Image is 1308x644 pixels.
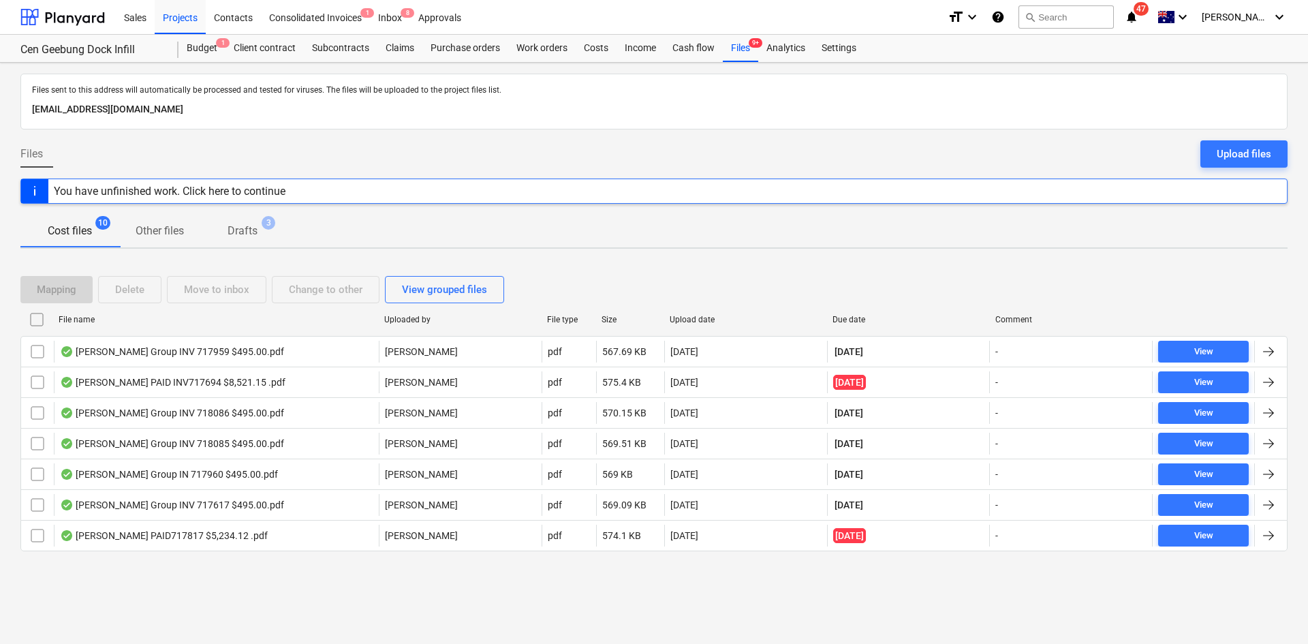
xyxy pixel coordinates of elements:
a: Settings [813,35,865,62]
div: [PERSON_NAME] Group INV 717959 $495.00.pdf [60,346,284,357]
div: 574.1 KB [602,530,641,541]
button: View [1158,433,1249,455]
div: pdf [548,408,562,418]
button: View [1158,525,1249,547]
div: - [995,408,998,418]
p: Cost files [48,223,92,239]
div: Uploaded by [384,315,536,324]
button: View grouped files [385,276,504,303]
div: pdf [548,469,562,480]
i: keyboard_arrow_down [1271,9,1288,25]
button: View [1158,494,1249,516]
p: [PERSON_NAME] [385,467,458,481]
i: notifications [1125,9,1138,25]
i: format_size [948,9,964,25]
div: [PERSON_NAME] Group INV 718086 $495.00.pdf [60,408,284,418]
div: 567.69 KB [602,346,647,357]
div: View [1194,467,1213,482]
span: 8 [401,8,414,18]
span: [DATE] [833,467,865,481]
a: Income [617,35,664,62]
button: View [1158,341,1249,363]
span: [DATE] [833,406,865,420]
div: 570.15 KB [602,408,647,418]
div: Chat Widget [1240,579,1308,644]
a: Claims [377,35,422,62]
span: 1 [360,8,374,18]
span: Files [20,146,43,162]
div: [PERSON_NAME] Group INV 717617 $495.00.pdf [60,500,284,510]
p: Files sent to this address will automatically be processed and tested for viruses. The files will... [32,85,1276,96]
p: [PERSON_NAME] [385,498,458,512]
div: pdf [548,500,562,510]
div: File type [547,315,591,324]
div: Upload date [670,315,822,324]
div: [DATE] [670,346,698,357]
button: View [1158,371,1249,393]
div: OCR finished [60,377,74,388]
span: 10 [95,216,110,230]
p: [PERSON_NAME] [385,406,458,420]
div: [DATE] [670,377,698,388]
a: Costs [576,35,617,62]
a: Analytics [758,35,813,62]
p: [PERSON_NAME] [385,345,458,358]
span: 9+ [749,38,762,48]
span: [DATE] [833,345,865,358]
button: View [1158,402,1249,424]
span: [DATE] [833,498,865,512]
div: pdf [548,438,562,449]
div: View grouped files [402,281,487,298]
div: [DATE] [670,530,698,541]
p: Other files [136,223,184,239]
div: Work orders [508,35,576,62]
div: You have unfinished work. Click here to continue [54,185,285,198]
a: Purchase orders [422,35,508,62]
a: Subcontracts [304,35,377,62]
div: 569.51 KB [602,438,647,449]
div: OCR finished [60,438,74,449]
div: Cen Geebung Dock Infill [20,43,162,57]
p: [PERSON_NAME] [385,375,458,389]
div: File name [59,315,373,324]
span: [DATE] [833,528,866,543]
div: View [1194,344,1213,360]
div: - [995,346,998,357]
div: Due date [832,315,984,324]
div: Budget [178,35,225,62]
div: pdf [548,377,562,388]
div: pdf [548,346,562,357]
div: 569 KB [602,469,633,480]
div: - [995,438,998,449]
button: Upload files [1200,140,1288,168]
div: View [1194,497,1213,513]
span: [DATE] [833,375,866,390]
div: Size [602,315,659,324]
div: OCR finished [60,408,74,418]
span: 3 [262,216,275,230]
button: View [1158,463,1249,485]
div: 575.4 KB [602,377,641,388]
div: - [995,500,998,510]
div: [PERSON_NAME] PAID717817 $5,234.12 .pdf [60,530,268,541]
p: Drafts [228,223,258,239]
div: OCR finished [60,346,74,357]
div: View [1194,375,1213,390]
div: Comment [995,315,1147,324]
div: [PERSON_NAME] Group INV 718085 $495.00.pdf [60,438,284,449]
div: - [995,377,998,388]
p: [PERSON_NAME] [385,437,458,450]
div: [DATE] [670,408,698,418]
a: Files9+ [723,35,758,62]
span: 1 [216,38,230,48]
a: Client contract [225,35,304,62]
div: OCR finished [60,469,74,480]
div: OCR finished [60,500,74,510]
div: - [995,530,998,541]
